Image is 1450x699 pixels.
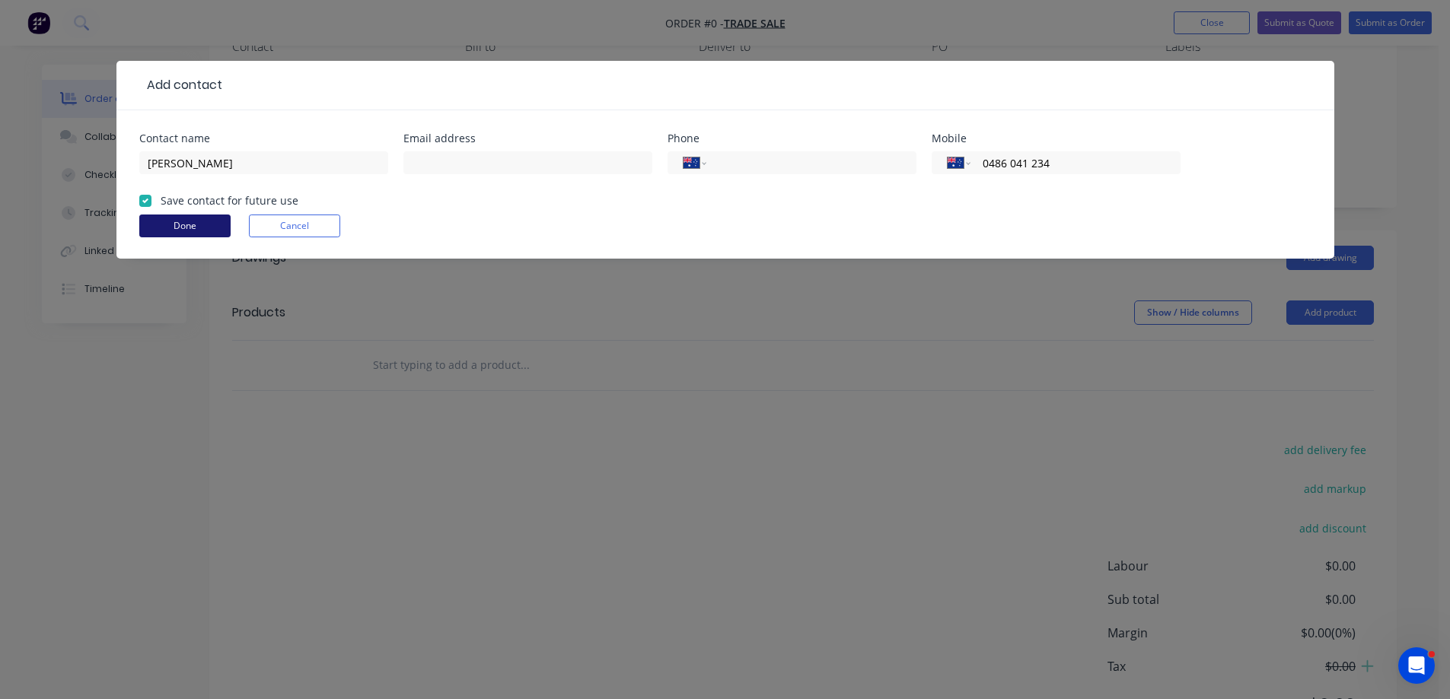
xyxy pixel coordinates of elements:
[403,133,652,144] div: Email address
[668,133,916,144] div: Phone
[1398,647,1435,684] iframe: Intercom live chat
[139,214,231,237] button: Done
[249,214,340,237] button: Cancel
[161,192,298,208] label: Save contact for future use
[139,133,388,144] div: Contact name
[932,133,1181,144] div: Mobile
[139,76,222,94] div: Add contact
